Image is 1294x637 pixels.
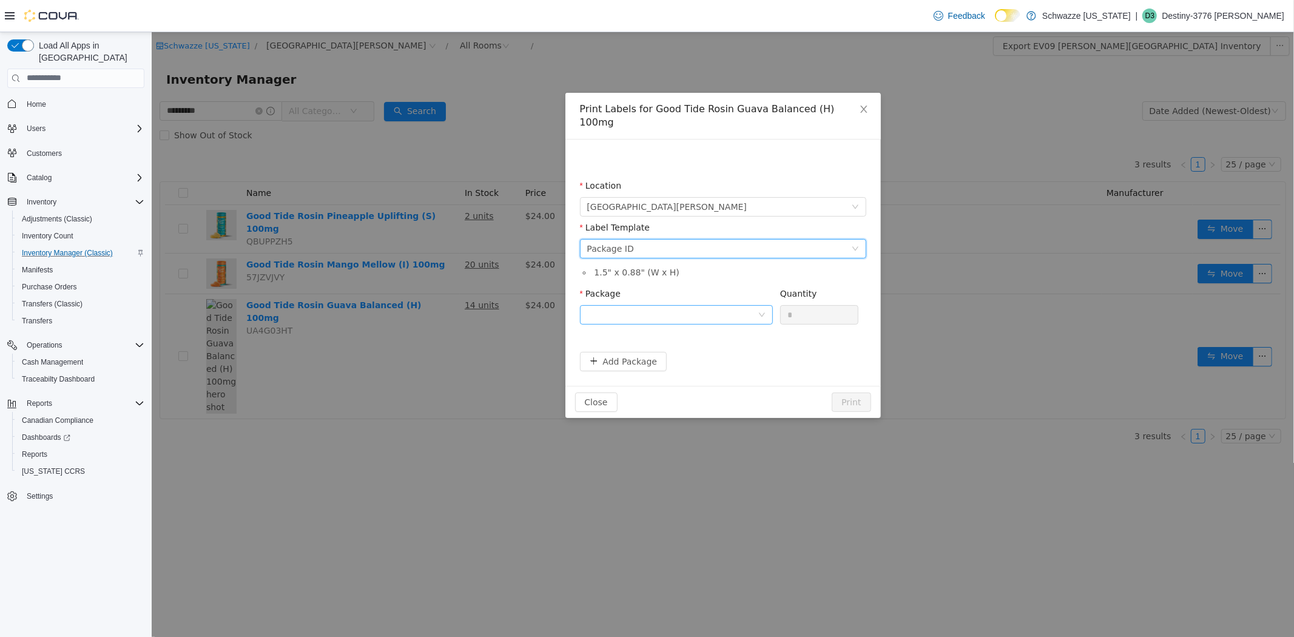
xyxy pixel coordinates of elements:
span: Traceabilty Dashboard [17,372,144,386]
span: Inventory [27,197,56,207]
img: Cova [24,10,79,22]
button: Transfers (Classic) [12,295,149,312]
a: Purchase Orders [17,280,82,294]
button: Operations [22,338,67,352]
button: Inventory [22,195,61,209]
p: Destiny-3776 [PERSON_NAME] [1162,8,1284,23]
span: Customers [22,146,144,161]
button: Canadian Compliance [12,412,149,429]
span: Transfers [22,316,52,326]
span: Operations [27,340,62,350]
a: Cash Management [17,355,88,369]
a: Adjustments (Classic) [17,212,97,226]
span: Catalog [27,173,52,183]
a: Inventory Count [17,229,78,243]
a: Canadian Compliance [17,413,98,428]
span: [US_STATE] CCRS [22,467,85,476]
button: Close [695,61,729,95]
span: Settings [27,491,53,501]
span: Washington CCRS [17,464,144,479]
button: Traceabilty Dashboard [12,371,149,388]
span: Purchase Orders [22,282,77,292]
input: Quantity [629,274,707,292]
label: Location [428,149,470,158]
a: Inventory Manager (Classic) [17,246,118,260]
span: Transfers (Classic) [17,297,144,311]
button: Adjustments (Classic) [12,211,149,227]
span: Inventory Count [22,231,73,241]
button: Inventory Manager (Classic) [12,244,149,261]
a: Transfers (Classic) [17,297,87,311]
a: Home [22,97,51,112]
a: Dashboards [12,429,149,446]
button: Operations [2,337,149,354]
span: Inventory Count [17,229,144,243]
button: Close [423,360,466,380]
div: Print Labels for Good Tide Rosin Guava Balanced (H) 100mg [428,70,715,97]
button: Reports [22,396,57,411]
button: Users [22,121,50,136]
span: Transfers [17,314,144,328]
span: Customers [27,149,62,158]
div: Package ID [436,207,482,226]
span: Adjustments (Classic) [22,214,92,224]
button: Catalog [2,169,149,186]
label: Quantity [628,257,666,266]
span: Reports [22,450,47,459]
span: Reports [27,399,52,408]
button: Home [2,95,149,113]
button: icon: plusAdd Package [428,320,516,339]
span: Home [27,99,46,109]
button: Inventory Count [12,227,149,244]
li: 1.5 " x 0.88 " (W x H) [440,234,715,247]
span: Adjustments (Classic) [17,212,144,226]
span: Dashboards [22,433,70,442]
span: Reports [22,396,144,411]
button: Catalog [22,170,56,185]
a: Transfers [17,314,57,328]
button: Settings [2,487,149,505]
span: Users [27,124,45,133]
nav: Complex example [7,90,144,537]
i: icon: down [700,213,707,221]
span: Canadian Compliance [17,413,144,428]
button: Purchase Orders [12,278,149,295]
button: Manifests [12,261,149,278]
span: Catalog [22,170,144,185]
button: Users [2,120,149,137]
span: Manifests [17,263,144,277]
span: EV09 Montano Plaza [436,166,595,184]
input: Dark Mode [995,9,1020,22]
a: Dashboards [17,430,75,445]
span: Reports [17,447,144,462]
span: Purchase Orders [17,280,144,294]
span: Inventory [22,195,144,209]
span: Transfers (Classic) [22,299,83,309]
span: Traceabilty Dashboard [22,374,95,384]
button: Cash Management [12,354,149,371]
a: Traceabilty Dashboard [17,372,99,386]
span: Cash Management [22,357,83,367]
button: Reports [2,395,149,412]
span: Inventory Manager (Classic) [22,248,113,258]
span: D3 [1145,8,1154,23]
span: Load All Apps in [GEOGRAPHIC_DATA] [34,39,144,64]
label: Label Template [428,190,499,200]
p: Schwazze [US_STATE] [1042,8,1131,23]
i: icon: close [707,72,717,82]
label: Package [428,257,469,266]
button: Transfers [12,312,149,329]
button: Customers [2,144,149,162]
i: icon: down [700,171,707,180]
span: Settings [22,488,144,504]
span: Manifests [22,265,53,275]
button: Inventory [2,194,149,211]
span: Cash Management [17,355,144,369]
span: Canadian Compliance [22,416,93,425]
a: [US_STATE] CCRS [17,464,90,479]
button: Print [680,360,719,380]
span: Operations [22,338,144,352]
i: icon: down [607,279,614,288]
span: Feedback [948,10,985,22]
button: Reports [12,446,149,463]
